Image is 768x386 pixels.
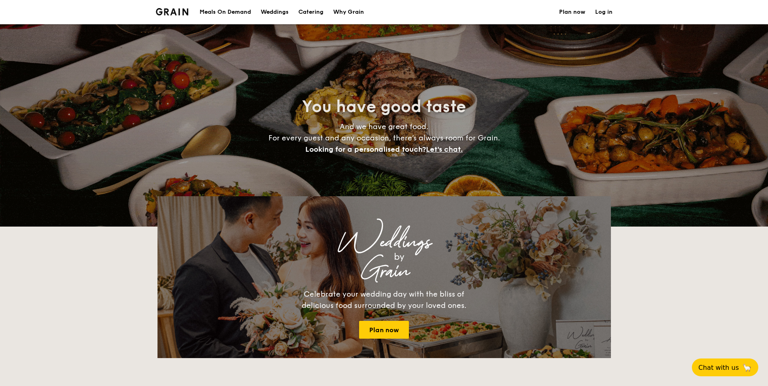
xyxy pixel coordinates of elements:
div: by [259,250,540,264]
span: 🦙 [742,363,752,372]
a: Plan now [359,321,409,339]
a: Logotype [156,8,189,15]
div: Celebrate your wedding day with the bliss of delicious food surrounded by your loved ones. [293,288,475,311]
span: And we have great food. For every guest and any occasion, there’s always room for Grain. [268,122,500,154]
div: Weddings [229,235,540,250]
span: You have good taste [302,97,466,117]
div: Loading menus magically... [157,189,611,196]
div: Grain [229,264,540,279]
span: Looking for a personalised touch? [305,145,426,154]
span: Chat with us [698,364,739,371]
img: Grain [156,8,189,15]
button: Chat with us🦙 [692,358,758,376]
span: Let's chat. [426,145,463,154]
